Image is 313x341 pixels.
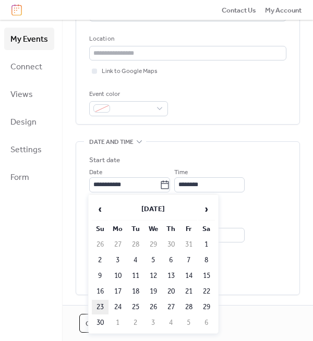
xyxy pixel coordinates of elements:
th: Fr [180,222,197,236]
td: 4 [163,315,179,330]
td: 12 [145,269,162,283]
th: Tu [127,222,144,236]
td: 25 [127,300,144,314]
td: 7 [180,253,197,267]
th: We [145,222,162,236]
span: Contact Us [222,5,256,16]
td: 21 [180,284,197,299]
td: 26 [145,300,162,314]
td: 24 [110,300,126,314]
td: 1 [198,237,215,252]
td: 5 [180,315,197,330]
td: 9 [92,269,109,283]
img: logo [11,4,22,16]
span: Time [174,167,188,178]
td: 28 [180,300,197,314]
td: 19 [145,284,162,299]
td: 27 [110,237,126,252]
a: Settings [4,138,54,161]
td: 20 [163,284,179,299]
td: 14 [180,269,197,283]
td: 13 [163,269,179,283]
td: 10 [110,269,126,283]
span: Form [10,169,29,186]
span: ‹ [92,199,108,220]
span: My Account [265,5,302,16]
a: My Events [4,28,54,50]
a: Form [4,166,54,188]
a: Design [4,111,54,133]
div: Location [89,34,284,44]
td: 31 [180,237,197,252]
td: 22 [198,284,215,299]
th: Su [92,222,109,236]
span: Settings [10,142,42,158]
td: 18 [127,284,144,299]
td: 11 [127,269,144,283]
span: Design [10,114,37,130]
td: 15 [198,269,215,283]
th: [DATE] [110,198,197,221]
td: 16 [92,284,109,299]
td: 29 [198,300,215,314]
div: Event color [89,89,166,100]
td: 6 [163,253,179,267]
td: 30 [92,315,109,330]
a: Connect [4,55,54,78]
th: Sa [198,222,215,236]
td: 29 [145,237,162,252]
div: Start date [89,155,120,165]
span: Date [89,167,102,178]
td: 8 [198,253,215,267]
td: 2 [92,253,109,267]
td: 17 [110,284,126,299]
td: 28 [127,237,144,252]
span: My Events [10,31,48,47]
td: 1 [110,315,126,330]
td: 30 [163,237,179,252]
td: 5 [145,253,162,267]
span: Connect [10,59,42,75]
td: 2 [127,315,144,330]
span: Cancel [86,319,113,329]
td: 4 [127,253,144,267]
td: 27 [163,300,179,314]
td: 26 [92,237,109,252]
a: My Account [265,5,302,15]
span: Views [10,87,33,103]
span: › [199,199,214,220]
a: Views [4,83,54,105]
td: 23 [92,300,109,314]
a: Contact Us [222,5,256,15]
th: Mo [110,222,126,236]
td: 3 [110,253,126,267]
td: 6 [198,315,215,330]
span: Link to Google Maps [102,66,158,77]
span: Date and time [89,137,134,147]
button: Cancel [79,314,119,333]
td: 3 [145,315,162,330]
th: Th [163,222,179,236]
